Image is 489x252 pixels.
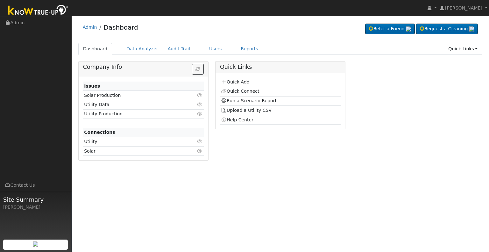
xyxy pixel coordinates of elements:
i: Click to view [197,149,203,153]
a: Request a Cleaning [416,24,478,34]
img: Know True-Up [5,4,72,18]
a: Data Analyzer [122,43,163,55]
div: [PERSON_NAME] [3,204,68,211]
a: Reports [236,43,263,55]
img: retrieve [469,26,474,32]
a: Audit Trail [163,43,195,55]
a: Run a Scenario Report [221,98,277,103]
a: Quick Links [443,43,482,55]
td: Solar [83,147,184,156]
td: Utility Production [83,109,184,119]
a: Refer a Friend [365,24,415,34]
a: Upload a Utility CSV [221,108,272,113]
a: Dashboard [78,43,112,55]
span: Site Summary [3,195,68,204]
a: Quick Add [221,79,249,84]
strong: Issues [84,83,100,89]
a: Dashboard [103,24,138,31]
i: Click to view [197,139,203,144]
a: Help Center [221,117,253,122]
h5: Quick Links [220,64,341,70]
img: retrieve [33,241,38,247]
a: Users [204,43,227,55]
span: [PERSON_NAME] [445,5,482,11]
h5: Company Info [83,64,204,70]
a: Admin [83,25,97,30]
i: Click to view [197,102,203,107]
td: Solar Production [83,91,184,100]
img: retrieve [406,26,411,32]
a: Quick Connect [221,89,259,94]
td: Utility [83,137,184,146]
i: Click to view [197,112,203,116]
td: Utility Data [83,100,184,109]
i: Click to view [197,93,203,97]
strong: Connections [84,130,115,135]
